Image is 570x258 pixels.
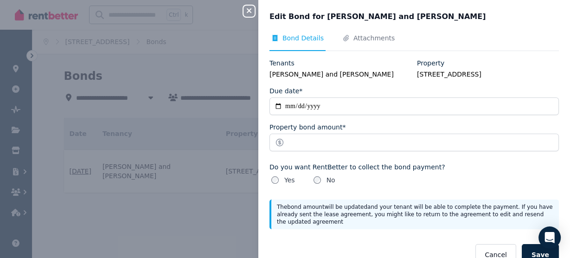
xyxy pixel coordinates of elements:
label: Property [417,58,444,68]
label: Property bond amount* [269,123,346,132]
span: Edit Bond for [PERSON_NAME] and [PERSON_NAME] [269,11,486,22]
label: Tenants [269,58,295,68]
legend: [PERSON_NAME] and [PERSON_NAME] [269,70,411,79]
label: Do you want RentBetter to collect the bond payment? [269,162,559,172]
label: No [327,175,335,185]
p: The bond amount will be updated and your tenant will be able to complete the payment. If you have... [277,203,553,226]
div: Open Intercom Messenger [538,226,561,249]
span: Bond Details [282,33,324,43]
nav: Tabs [269,33,559,51]
legend: [STREET_ADDRESS] [417,70,559,79]
label: Yes [284,175,295,185]
span: Attachments [353,33,395,43]
label: Due date* [269,86,302,96]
